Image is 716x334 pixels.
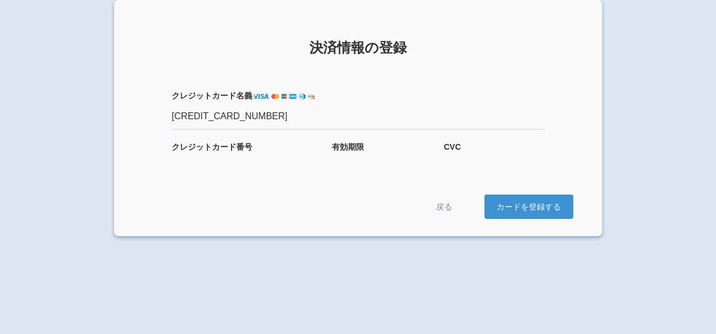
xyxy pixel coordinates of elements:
[410,195,479,218] a: 戻る
[172,90,544,101] label: カード名義
[444,155,484,166] iframe: セキュアな CVC 入力フレーム
[484,195,573,219] button: カードを登録する
[444,141,544,153] label: CVC
[172,142,212,151] i: クレジット
[143,40,573,55] h1: 決済情報の登録
[172,104,544,130] input: TARO KAIWA
[332,141,433,153] label: 有効期限
[332,155,372,166] iframe: セキュアな有効期限入力フレーム
[172,91,212,100] i: クレジット
[172,155,264,166] iframe: セキュアなカード番号入力フレーム
[172,141,321,153] label: カード番号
